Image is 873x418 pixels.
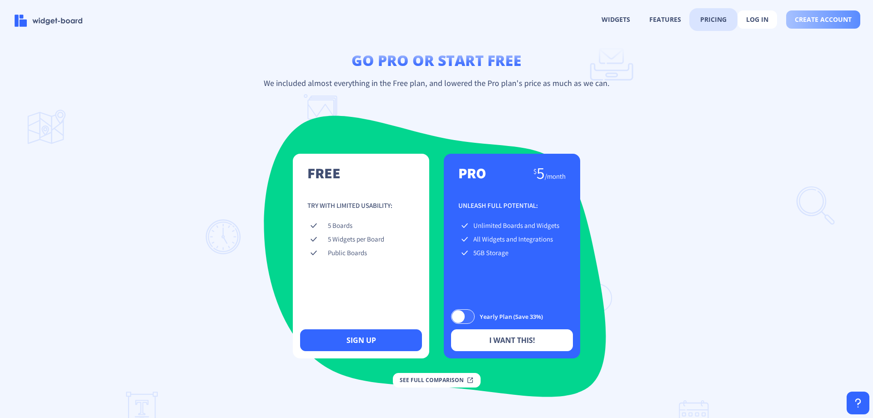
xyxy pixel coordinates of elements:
span: $ [533,167,537,176]
td: Unlimited Boards and Widgets [472,219,566,233]
span: Yearly Plan (Save 33%) [475,311,543,322]
span: month [547,172,566,181]
button: pricing [692,11,735,28]
span: / [545,172,566,181]
div: Try with limited usability: [307,201,415,210]
div: Unleash full potential: [458,201,566,210]
span: create account [795,16,852,23]
td: 5 Boards [326,219,415,233]
div: free [307,168,341,177]
button: create account [786,10,860,29]
span: 5 [537,162,545,183]
div: pro [458,168,486,177]
td: All Widgets and Integrations [472,233,566,247]
td: 5 Widgets per Board [326,233,415,247]
button: sign up [300,329,422,351]
button: features [641,11,689,28]
img: logo-name.svg [15,15,83,27]
td: 5GB Storage [472,247,566,260]
button: log in [738,10,777,29]
button: see full comparison [393,373,481,388]
td: Public Boards [326,247,415,260]
button: i want this! [451,329,573,351]
button: widgets [593,11,638,28]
